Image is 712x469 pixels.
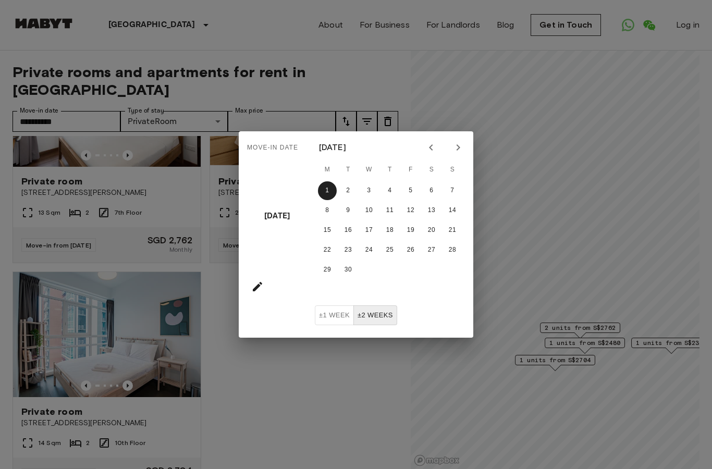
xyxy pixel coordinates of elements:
button: 24 [360,241,378,260]
button: 5 [401,181,420,200]
button: 25 [380,241,399,260]
button: 27 [422,241,441,260]
button: calendar view is open, go to text input view [247,276,268,297]
button: 22 [318,241,337,260]
button: 11 [380,201,399,220]
button: ±2 weeks [353,305,397,326]
button: 2 [339,181,358,200]
button: 15 [318,221,337,240]
div: Move In Flexibility [315,305,397,326]
button: 16 [339,221,358,240]
button: Previous month [422,139,440,156]
button: 29 [318,261,337,279]
span: Move-in date [247,140,298,156]
button: Next month [449,139,467,156]
button: 3 [360,181,378,200]
button: 7 [443,181,462,200]
button: 28 [443,241,462,260]
span: Monday [318,159,337,180]
div: [DATE] [319,141,346,154]
button: 17 [360,221,378,240]
h4: [DATE] [264,206,290,226]
span: Saturday [422,159,441,180]
button: 30 [339,261,358,279]
button: 1 [318,181,337,200]
button: 10 [360,201,378,220]
button: 6 [422,181,441,200]
button: 9 [339,201,358,220]
button: 19 [401,221,420,240]
button: 20 [422,221,441,240]
button: 26 [401,241,420,260]
button: 14 [443,201,462,220]
button: 8 [318,201,337,220]
span: Friday [401,159,420,180]
button: 23 [339,241,358,260]
button: 18 [380,221,399,240]
span: Wednesday [360,159,378,180]
button: 12 [401,201,420,220]
span: Sunday [443,159,462,180]
button: ±1 week [315,305,354,326]
button: 21 [443,221,462,240]
span: Thursday [380,159,399,180]
button: 13 [422,201,441,220]
span: Tuesday [339,159,358,180]
button: 4 [380,181,399,200]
